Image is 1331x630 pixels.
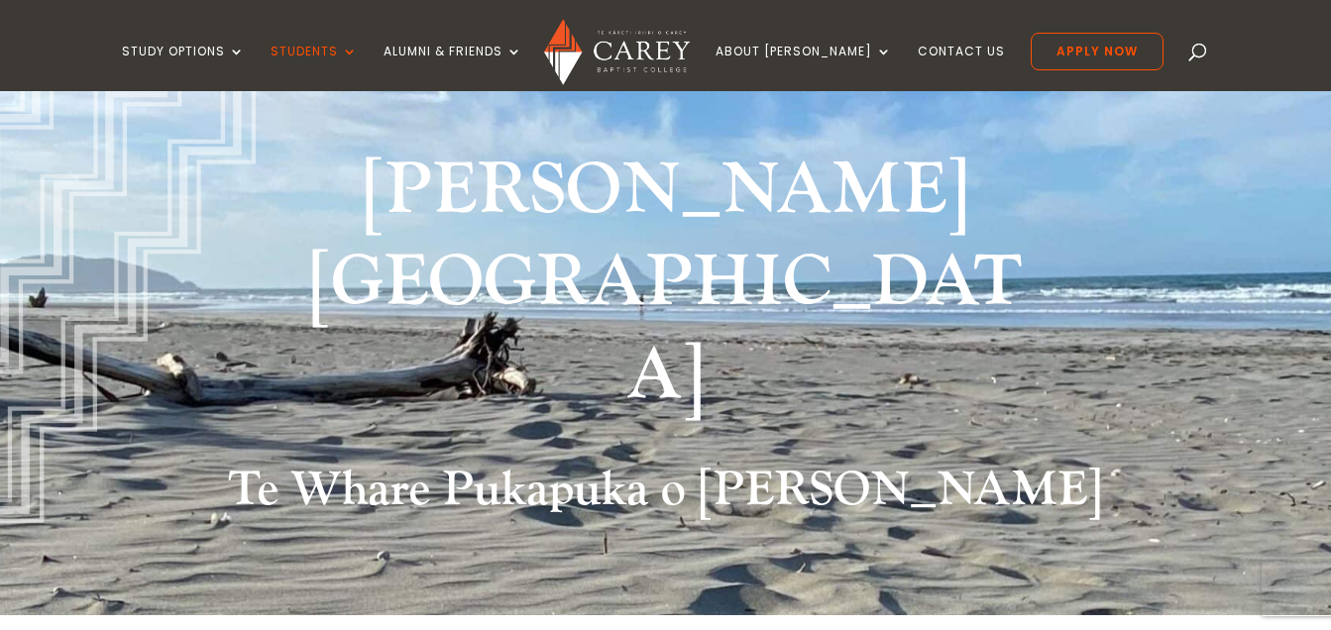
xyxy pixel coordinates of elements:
[293,145,1037,433] h1: [PERSON_NAME][GEOGRAPHIC_DATA]
[133,462,1197,529] h2: Te Whare Pukapuka o [PERSON_NAME]
[384,45,522,91] a: Alumni & Friends
[544,19,690,85] img: Carey Baptist College
[918,45,1005,91] a: Contact Us
[271,45,358,91] a: Students
[122,45,245,91] a: Study Options
[1031,33,1164,70] a: Apply Now
[716,45,892,91] a: About [PERSON_NAME]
